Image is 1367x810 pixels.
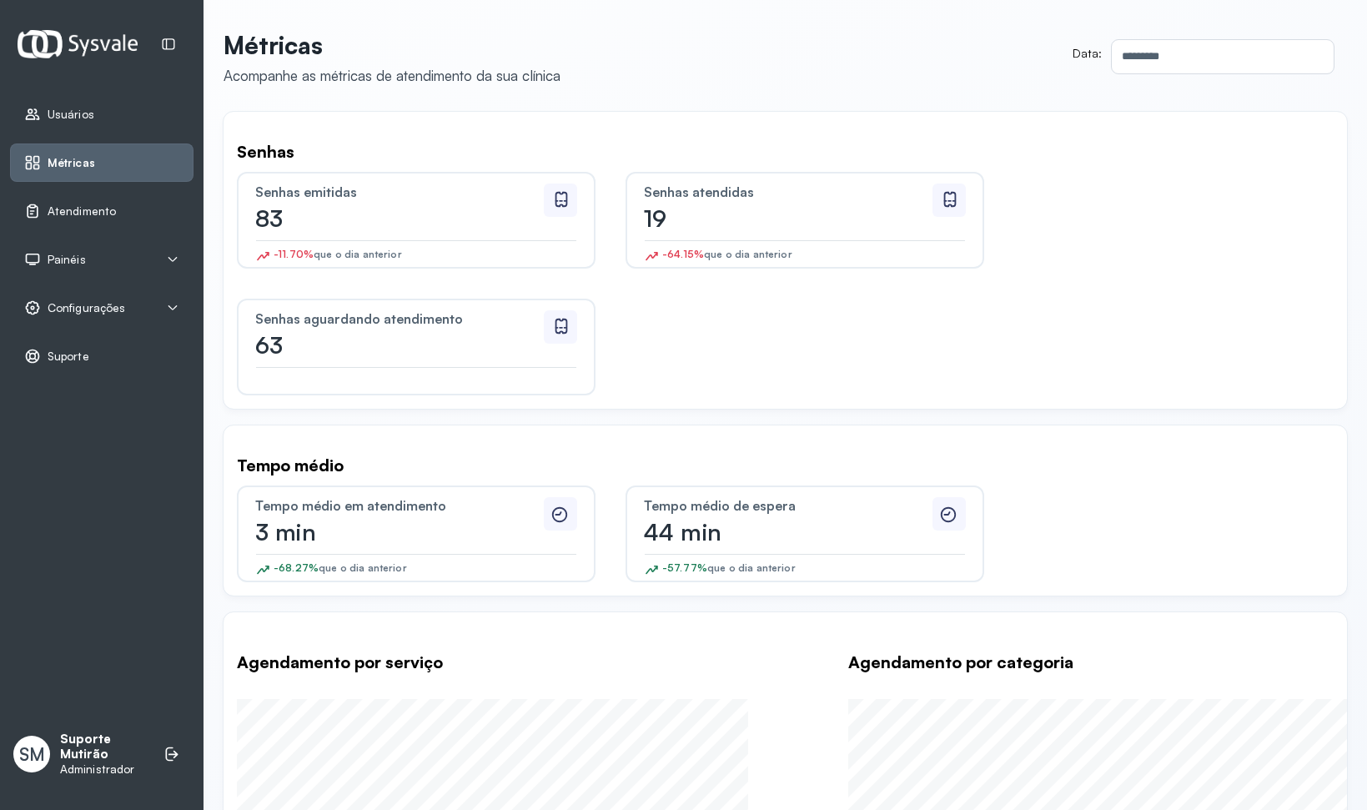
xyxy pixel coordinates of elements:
div: Senhas atendidas [644,184,927,200]
div: Senhas [237,142,1334,162]
div: 83 [255,207,464,230]
p: Suporte Mutirão [60,732,147,763]
span: -64.15% [662,248,704,260]
div: Tempo médio de espera [644,497,927,514]
p: Administrador [60,762,147,777]
div: 44 min [644,521,852,544]
div: Senhas aguardando atendimento [255,310,539,327]
span: -68.27% [274,561,319,574]
span: Suporte [48,350,89,364]
a: Usuários [24,106,179,123]
span: -11.70% [274,248,314,260]
div: 3 min [255,521,464,544]
img: Logotipo do estabelecimento [18,30,138,58]
span: Configurações [48,301,125,315]
div: Tempo médio [237,455,1334,475]
div: Senhas emitidas [255,184,539,200]
div: que o dia anterior [662,248,792,268]
p: Métricas [224,30,560,60]
div: 63 [255,334,464,357]
span: Painéis [48,253,86,267]
span: Usuários [48,108,94,122]
span: Atendimento [48,204,116,219]
div: Tempo médio em atendimento [255,497,539,514]
span: -57.77% [662,561,707,574]
div: 19 [644,207,852,230]
div: Agendamento por categoria [848,652,1359,672]
div: Acompanhe as métricas de atendimento da sua clínica [224,67,560,84]
div: Data: [1073,46,1102,61]
div: que o dia anterior [274,248,402,268]
div: Agendamento por serviço [237,652,748,672]
div: que o dia anterior [662,561,796,581]
span: Métricas [48,156,95,170]
div: que o dia anterior [274,561,407,581]
a: Métricas [24,154,179,171]
a: Atendimento [24,203,179,219]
